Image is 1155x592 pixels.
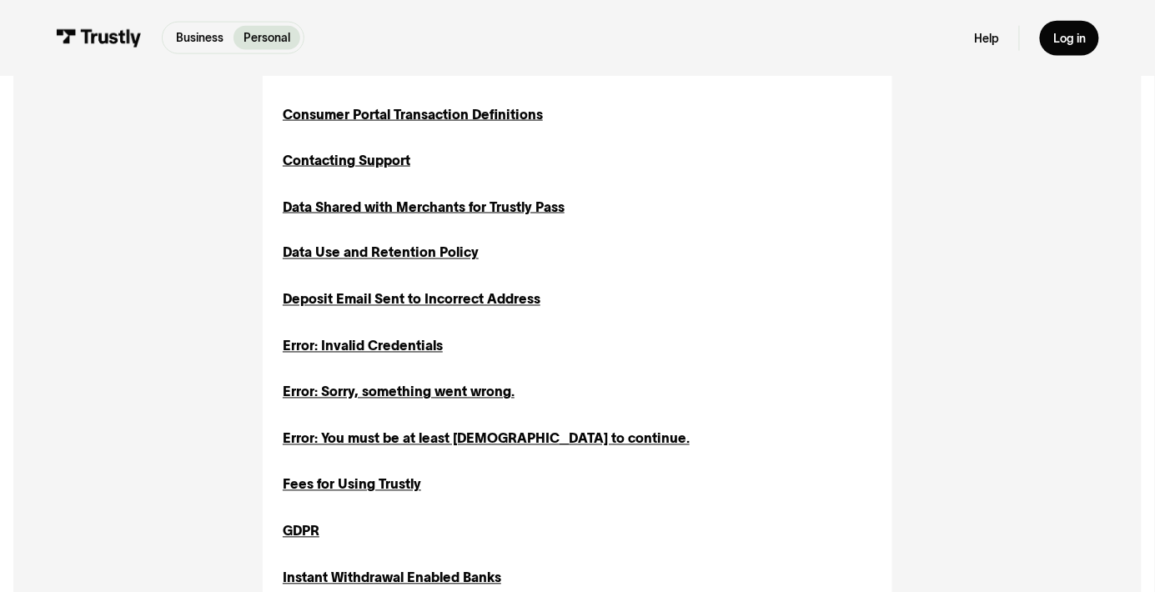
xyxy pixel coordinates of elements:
a: Log in [1040,21,1099,56]
a: Fees for Using Trustly [283,475,421,495]
img: Trustly Logo [56,29,142,48]
a: Business [166,26,234,50]
a: Contacting Support [283,151,410,171]
a: Instant Withdrawal Enabled Banks [283,569,501,589]
a: Consumer Portal Transaction Definitions [283,105,543,125]
p: Business [176,29,223,47]
a: Personal [234,26,300,50]
a: Error: Sorry, something went wrong. [283,383,515,403]
a: Data Shared with Merchants for Trustly Pass [283,198,565,218]
a: Deposit Email Sent to Incorrect Address [283,290,540,310]
p: Personal [244,29,290,47]
div: Log in [1053,31,1086,46]
a: Error: You must be at least [DEMOGRAPHIC_DATA] to continue. [283,429,690,449]
a: GDPR [283,522,319,542]
a: Error: Invalid Credentials [283,337,443,357]
a: Help [975,31,1000,46]
a: Data Use and Retention Policy [283,243,479,263]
